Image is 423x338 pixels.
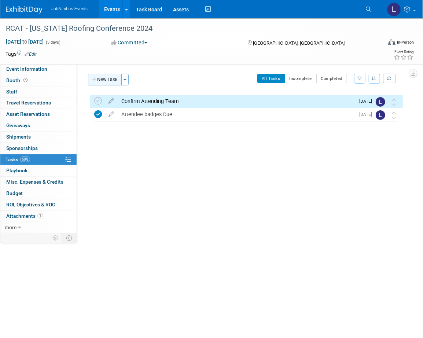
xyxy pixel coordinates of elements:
td: Tags [5,50,37,58]
a: Edit [25,52,37,57]
a: Refresh [383,74,396,83]
button: Completed [316,74,347,83]
div: Event Format [350,38,414,49]
a: Misc. Expenses & Credits [0,177,77,188]
a: Attachments1 [0,211,77,222]
span: more [5,224,16,230]
img: Format-Inperson.png [388,39,396,45]
span: Travel Reservations [6,100,51,106]
span: Event Information [6,66,47,72]
a: Travel Reservations [0,98,77,109]
span: 1 [37,213,43,218]
span: Booth not reserved yet [22,77,29,83]
a: Budget [0,188,77,199]
a: edit [105,98,118,104]
span: Playbook [6,168,27,173]
span: Booth [6,77,29,83]
div: In-Person [397,40,414,45]
span: JobNimbus Events [51,6,88,11]
span: [DATE] [359,99,376,104]
img: Laly Matos [376,110,385,120]
a: Sponsorships [0,143,77,154]
i: Move task [392,99,396,106]
span: [GEOGRAPHIC_DATA], [GEOGRAPHIC_DATA] [253,40,345,46]
button: Committed [109,39,150,46]
a: more [0,222,77,233]
span: Tasks [5,157,30,162]
span: 50% [20,157,30,162]
span: (3 days) [45,40,60,45]
span: ROI, Objectives & ROO [6,202,55,207]
span: [DATE] [DATE] [5,38,44,45]
a: Event Information [0,64,77,75]
a: Shipments [0,132,77,143]
span: Asset Reservations [6,111,50,117]
button: Incomplete [285,74,317,83]
img: Laly Matos [387,3,401,16]
span: Shipments [6,134,31,140]
div: Confirm Attending Team [118,95,355,107]
span: Misc. Expenses & Credits [6,179,63,185]
div: Attendee badges Due [118,108,355,121]
a: edit [105,111,118,118]
i: Move task [392,112,396,119]
td: Personalize Event Tab Strip [49,233,62,243]
td: Toggle Event Tabs [62,233,77,243]
span: Budget [6,190,23,196]
span: to [21,39,28,45]
a: Giveaways [0,120,77,131]
div: RCAT - [US_STATE] Roofing Conference 2024 [3,22,374,35]
img: ExhibitDay [6,6,43,14]
a: Booth [0,75,77,86]
a: Asset Reservations [0,109,77,120]
button: New Task [88,74,122,85]
img: Laly Matos [376,97,385,107]
a: Playbook [0,165,77,176]
span: [DATE] [359,112,376,117]
div: Event Rating [394,50,413,54]
span: Attachments [6,213,43,219]
span: Staff [6,89,17,95]
a: Staff [0,87,77,98]
span: Sponsorships [6,145,38,151]
a: Tasks50% [0,154,77,165]
button: All Tasks [257,74,285,83]
span: Giveaways [6,122,30,128]
a: ROI, Objectives & ROO [0,199,77,210]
